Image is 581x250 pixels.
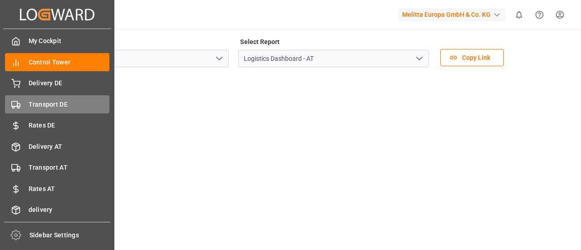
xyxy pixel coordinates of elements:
span: Rates AT [29,184,110,194]
label: Select Report [238,35,281,48]
button: show 0 new notifications [509,5,529,25]
a: Delivery DE [5,74,109,92]
span: Delivery DE [29,78,110,88]
span: Transport AT [29,163,110,172]
span: Control Tower [29,58,110,67]
button: open menu [412,52,426,66]
a: delivery [5,201,109,219]
a: Transport DE [5,95,109,113]
a: Control Tower [5,53,109,71]
div: Melitta Europa GmbH & Co. KG [399,8,505,21]
span: Delivery AT [29,142,110,152]
button: Copy Link [440,49,504,66]
a: Rates DE [5,117,109,134]
span: Transport DE [29,100,110,109]
a: Rates AT [5,180,109,197]
span: Copy Link [458,53,495,63]
a: My Cockpit [5,32,109,50]
a: Transport AT [5,159,109,176]
span: delivery [29,205,110,215]
span: Sidebar Settings [30,230,111,240]
button: Help Center [529,5,550,25]
a: Delivery AT [5,137,109,155]
button: open menu [212,52,226,66]
button: Melitta Europa GmbH & Co. KG [399,6,509,23]
input: Type to search/select [38,50,229,67]
span: My Cockpit [29,36,110,46]
span: Rates DE [29,121,110,130]
input: Type to search/select [238,50,429,67]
